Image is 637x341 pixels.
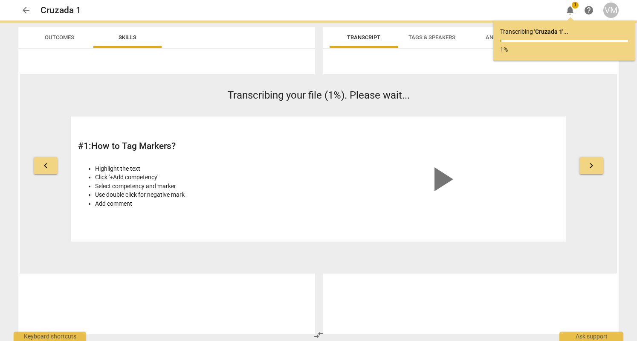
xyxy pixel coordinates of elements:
[119,34,136,41] span: Skills
[41,160,51,171] span: keyboard_arrow_left
[572,2,579,9] span: 1
[408,34,455,41] span: Tags & Speakers
[228,89,410,101] span: Transcribing your file (1%). Please wait...
[534,28,563,35] b: ' Cruzada 1 '
[347,34,380,41] span: Transcript
[78,141,314,152] h2: # 1 : How to Tag Markers?
[313,330,324,340] span: compare_arrows
[562,3,578,18] button: Notifications
[21,5,31,15] span: arrow_back
[500,45,628,54] p: 1%
[45,34,74,41] span: Outcomes
[95,190,314,199] li: Use double click for negative mark
[486,34,515,41] span: Analytics
[586,160,596,171] span: keyboard_arrow_right
[95,173,314,182] li: Click '+Add competency'
[603,3,619,18] button: VM
[500,27,628,36] p: Transcribing ...
[95,164,314,173] li: Highlight the text
[584,5,594,15] span: help
[559,332,623,341] div: Ask support
[41,5,81,16] h2: Cruzada 1
[14,332,86,341] div: Keyboard shortcuts
[565,5,575,15] span: notifications
[581,3,596,18] a: Help
[421,159,462,200] span: play_arrow
[95,199,314,208] li: Add comment
[95,182,314,191] li: Select competency and marker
